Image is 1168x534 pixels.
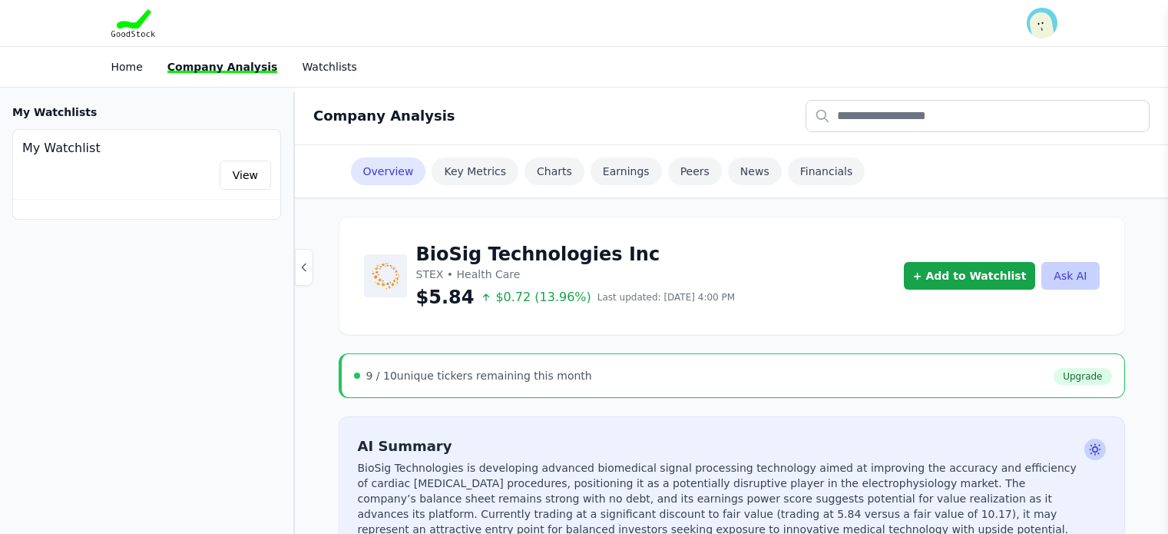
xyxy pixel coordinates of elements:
span: Ask AI [1084,439,1106,460]
h2: AI Summary [358,436,1078,457]
a: Financials [788,158,865,185]
div: unique tickers remaining this month [366,368,592,383]
a: Upgrade [1054,368,1111,385]
a: News [728,158,782,185]
a: Earnings [591,158,662,185]
a: View [220,161,271,190]
span: Last updated: [DATE] 4:00 PM [597,291,735,303]
a: Company Analysis [167,61,278,73]
span: 9 / 10 [366,370,397,382]
img: BioSig Technologies Inc Logo [364,254,407,297]
img: invitee [1027,8,1057,38]
p: STEX • Health Care [416,267,736,282]
a: Peers [668,158,722,185]
a: Watchlists [302,61,356,73]
span: $0.72 (13.96%) [480,288,591,307]
span: $5.84 [416,285,475,310]
a: Overview [351,158,426,185]
h2: Company Analysis [313,105,455,127]
h1: BioSig Technologies Inc [416,242,736,267]
h3: My Watchlists [12,104,97,120]
a: Charts [524,158,584,185]
a: Home [111,61,143,73]
button: + Add to Watchlist [904,262,1036,290]
h4: My Watchlist [22,139,271,158]
a: Key Metrics [432,158,518,185]
img: Goodstock Logo [111,9,156,37]
button: Ask AI [1041,262,1099,290]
